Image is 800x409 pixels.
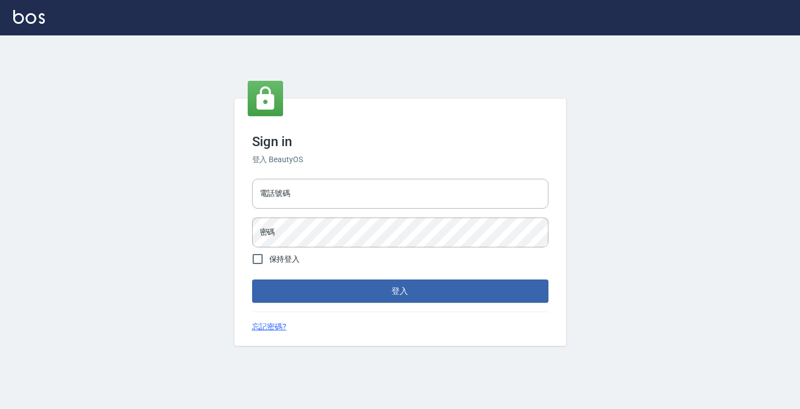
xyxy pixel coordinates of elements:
[252,134,548,149] h3: Sign in
[252,154,548,165] h6: 登入 BeautyOS
[252,279,548,303] button: 登入
[269,253,300,265] span: 保持登入
[13,10,45,24] img: Logo
[252,321,287,333] a: 忘記密碼?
